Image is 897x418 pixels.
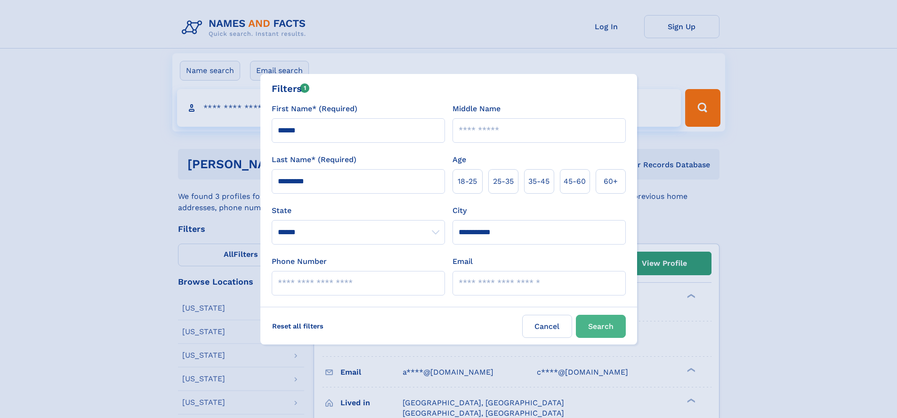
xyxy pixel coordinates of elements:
[453,154,466,165] label: Age
[272,205,445,216] label: State
[493,176,514,187] span: 25‑35
[453,256,473,267] label: Email
[453,205,467,216] label: City
[266,315,330,337] label: Reset all filters
[522,315,572,338] label: Cancel
[272,154,356,165] label: Last Name* (Required)
[272,256,327,267] label: Phone Number
[272,103,357,115] label: First Name* (Required)
[458,176,477,187] span: 18‑25
[453,103,501,115] label: Middle Name
[564,176,586,187] span: 45‑60
[604,176,618,187] span: 60+
[576,315,626,338] button: Search
[272,82,310,96] div: Filters
[528,176,550,187] span: 35‑45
